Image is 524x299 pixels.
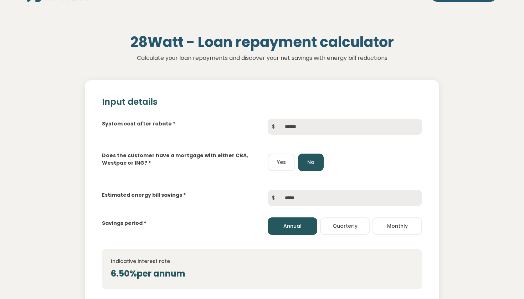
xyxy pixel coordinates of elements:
[373,217,422,235] button: Monthly
[268,217,317,235] button: Annual
[111,267,413,280] div: 6.50% per annum
[111,258,413,264] h4: Indicative interest rate
[298,154,324,171] button: No
[48,33,476,51] h1: 28Watt - Loan repayment calculator
[102,220,146,227] label: Savings period *
[102,120,175,128] label: System cost after rebate *
[102,97,422,107] h2: Input details
[320,217,370,235] button: Quarterly
[102,191,186,199] label: Estimated energy bill savings *
[268,190,279,206] span: $
[268,154,295,171] button: Yes
[268,119,279,135] span: $
[102,152,256,167] label: Does the customer have a mortgage with either CBA, Westpac or ING? *
[48,53,476,63] p: Calculate your loan repayments and discover your net savings with energy bill reductions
